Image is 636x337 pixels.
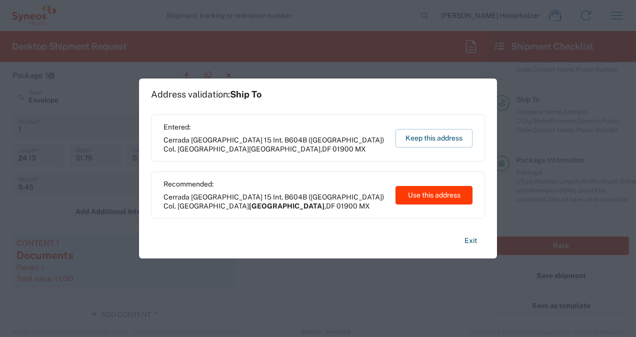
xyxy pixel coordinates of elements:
[336,202,357,210] span: 01900
[163,179,386,188] span: Recommended:
[456,232,485,249] button: Exit
[355,145,366,153] span: MX
[249,145,320,153] span: [GEOGRAPHIC_DATA]
[163,192,386,210] span: Cerrada [GEOGRAPHIC_DATA] 15 Int. B604B ([GEOGRAPHIC_DATA]) Col. [GEOGRAPHIC_DATA] ,
[230,89,261,99] span: Ship To
[395,129,472,147] button: Keep this address
[151,89,261,100] h1: Address validation:
[249,202,324,210] span: [GEOGRAPHIC_DATA]
[395,186,472,204] button: Use this address
[326,202,335,210] span: DF
[163,122,386,131] span: Entered:
[359,202,370,210] span: MX
[322,145,331,153] span: DF
[163,135,386,153] span: Cerrada [GEOGRAPHIC_DATA] 15 Int. B604B ([GEOGRAPHIC_DATA]) Col. [GEOGRAPHIC_DATA] ,
[332,145,353,153] span: 01900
